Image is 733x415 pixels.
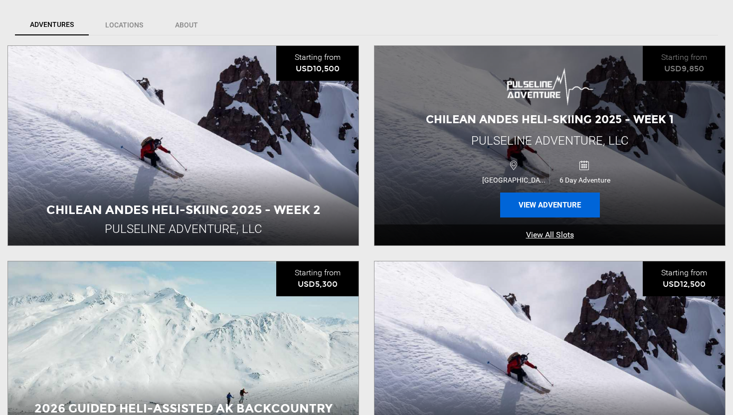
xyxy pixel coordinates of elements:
[480,176,550,184] span: [GEOGRAPHIC_DATA]
[15,14,89,35] a: Adventures
[471,134,629,148] span: Pulseline Adventure, LLC
[160,14,213,35] a: About
[426,113,674,126] span: Chilean Andes Heli-Skiing 2025 - Week 1
[90,14,159,35] a: Locations
[500,193,600,217] button: View Adventure
[550,176,620,184] span: 6 Day Adventure
[374,224,725,246] a: View All Slots
[506,67,594,107] img: images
